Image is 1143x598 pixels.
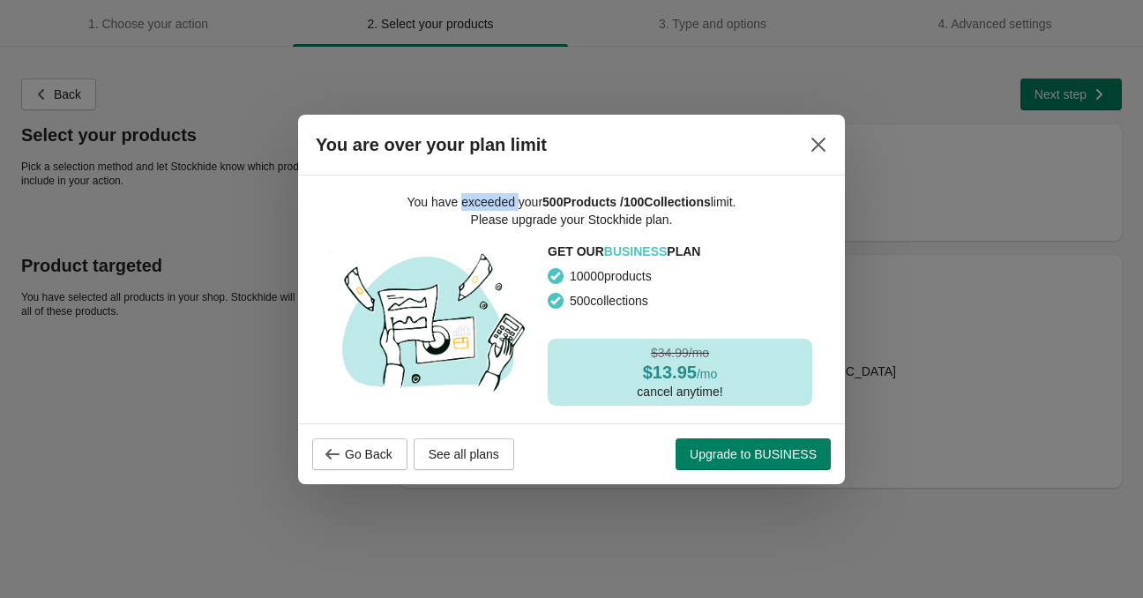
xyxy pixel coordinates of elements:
span: $ 34.99 /mo [651,346,709,360]
span: cancel anytime! [637,385,722,399]
button: Upgrade to BUSINESS [676,438,831,470]
img: upsell_modal_image [331,243,534,398]
span: $ 13.95 [643,363,697,382]
span: 500 collections [570,292,648,310]
img: ok-icon-226a8172.svg [548,268,564,284]
span: See all plans [429,447,499,461]
button: See all plans [414,438,514,470]
span: /mo [697,367,717,381]
h3: You have exceeded your limit. Please upgrade your Stockhide plan. [395,193,748,228]
img: ok-icon-226a8172.svg [548,293,564,309]
button: Close [803,129,834,161]
h2: You are over your plan limit [316,134,547,155]
button: Go Back [312,438,407,470]
span: BUSINESS [604,244,668,258]
span: Go Back [345,447,392,461]
span: Upgrade to BUSINESS [690,447,817,461]
h3: GET OUR PLAN [548,243,812,260]
strong: 500 Products / 100 Collections [542,195,711,209]
span: 10000 products [570,267,652,285]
